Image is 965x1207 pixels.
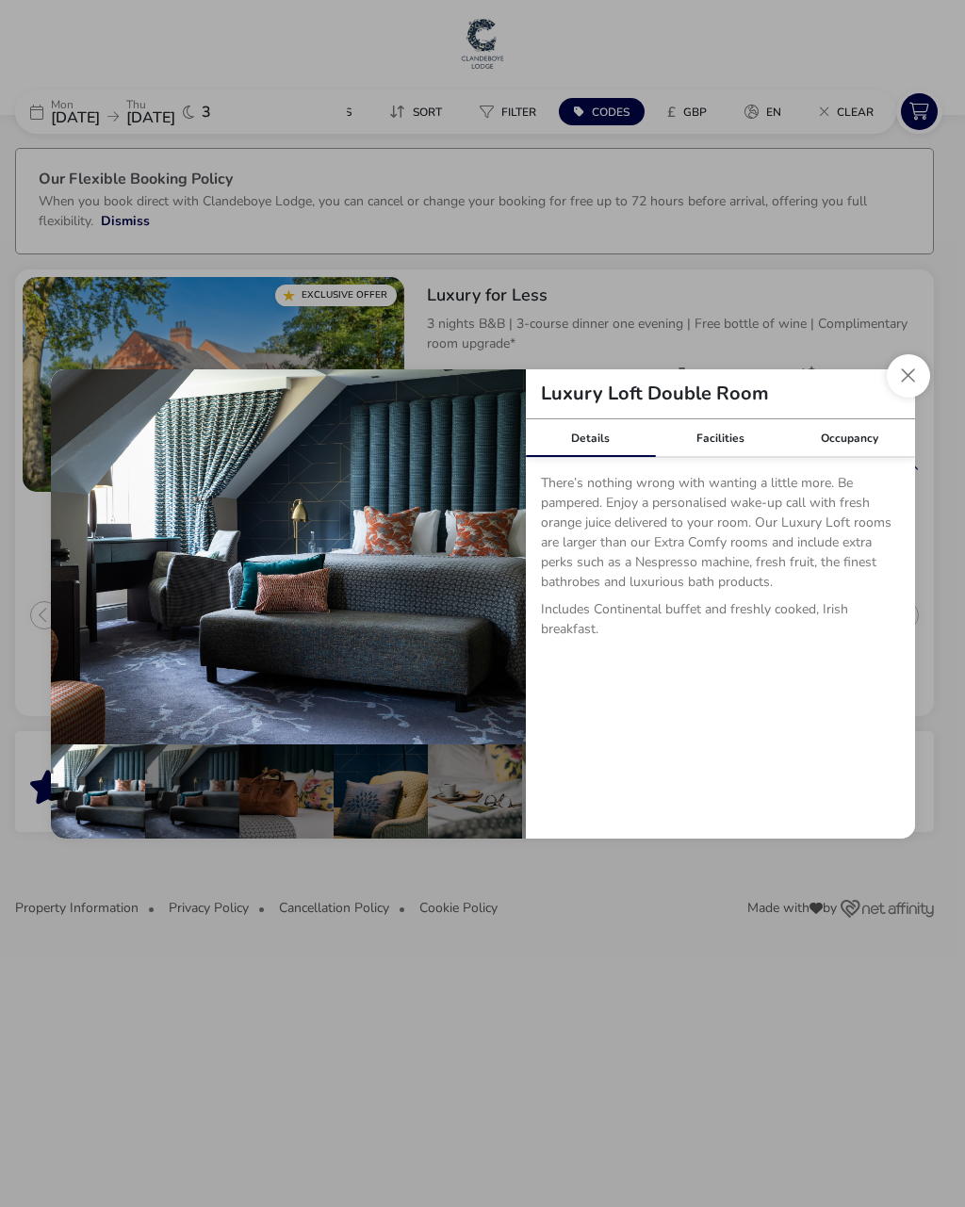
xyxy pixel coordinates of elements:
[541,473,900,599] p: There’s nothing wrong with wanting a little more. Be pampered. Enjoy a personalised wake-up call ...
[887,354,930,398] button: Close dialog
[785,419,915,457] div: Occupancy
[51,369,526,744] img: fc66f50458867a4ff90386beeea730469a721b530d40e2a70f6e2d7426766345
[51,369,915,839] div: details
[541,599,900,646] p: Includes Continental buffet and freshly cooked, Irish breakfast.
[526,419,656,457] div: Details
[655,419,785,457] div: Facilities
[526,384,784,403] h2: Luxury Loft Double Room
